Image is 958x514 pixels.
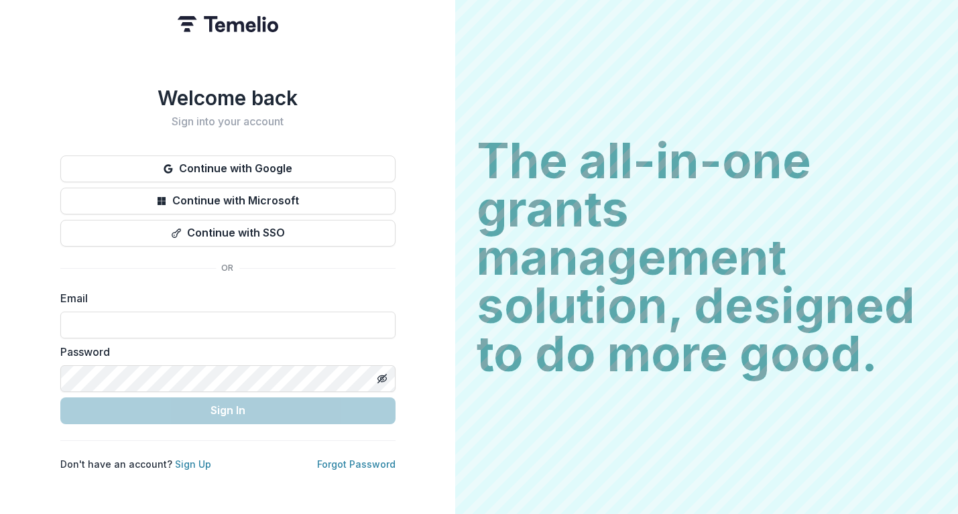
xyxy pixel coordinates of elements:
label: Email [60,290,387,306]
button: Continue with Microsoft [60,188,396,214]
img: Temelio [178,16,278,32]
button: Continue with SSO [60,220,396,247]
p: Don't have an account? [60,457,211,471]
a: Sign Up [175,458,211,470]
button: Continue with Google [60,155,396,182]
button: Toggle password visibility [371,368,393,389]
h1: Welcome back [60,86,396,110]
button: Sign In [60,397,396,424]
a: Forgot Password [317,458,396,470]
label: Password [60,344,387,360]
h2: Sign into your account [60,115,396,128]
